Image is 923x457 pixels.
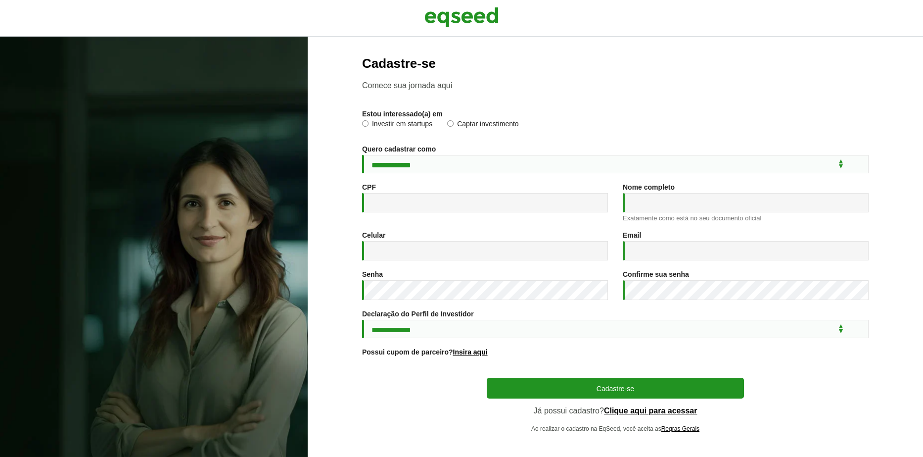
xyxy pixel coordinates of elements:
label: Email [623,232,641,239]
div: Exatamente como está no seu documento oficial [623,215,869,221]
label: Senha [362,271,383,278]
label: Estou interessado(a) em [362,110,443,117]
label: CPF [362,184,376,191]
label: Quero cadastrar como [362,146,436,152]
p: Comece sua jornada aqui [362,81,869,90]
a: Clique aqui para acessar [604,407,697,415]
label: Declaração do Perfil de Investidor [362,310,474,317]
input: Captar investimento [447,120,454,127]
label: Nome completo [623,184,675,191]
h2: Cadastre-se [362,56,869,71]
label: Investir em startups [362,120,432,130]
input: Investir em startups [362,120,369,127]
p: Já possui cadastro? [487,406,744,415]
a: Regras Gerais [661,426,699,432]
label: Confirme sua senha [623,271,689,278]
label: Captar investimento [447,120,519,130]
p: Ao realizar o cadastro na EqSeed, você aceita as [487,425,744,432]
label: Celular [362,232,385,239]
img: EqSeed Logo [424,5,499,30]
button: Cadastre-se [487,378,744,399]
a: Insira aqui [453,349,488,355]
label: Possui cupom de parceiro? [362,349,488,355]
